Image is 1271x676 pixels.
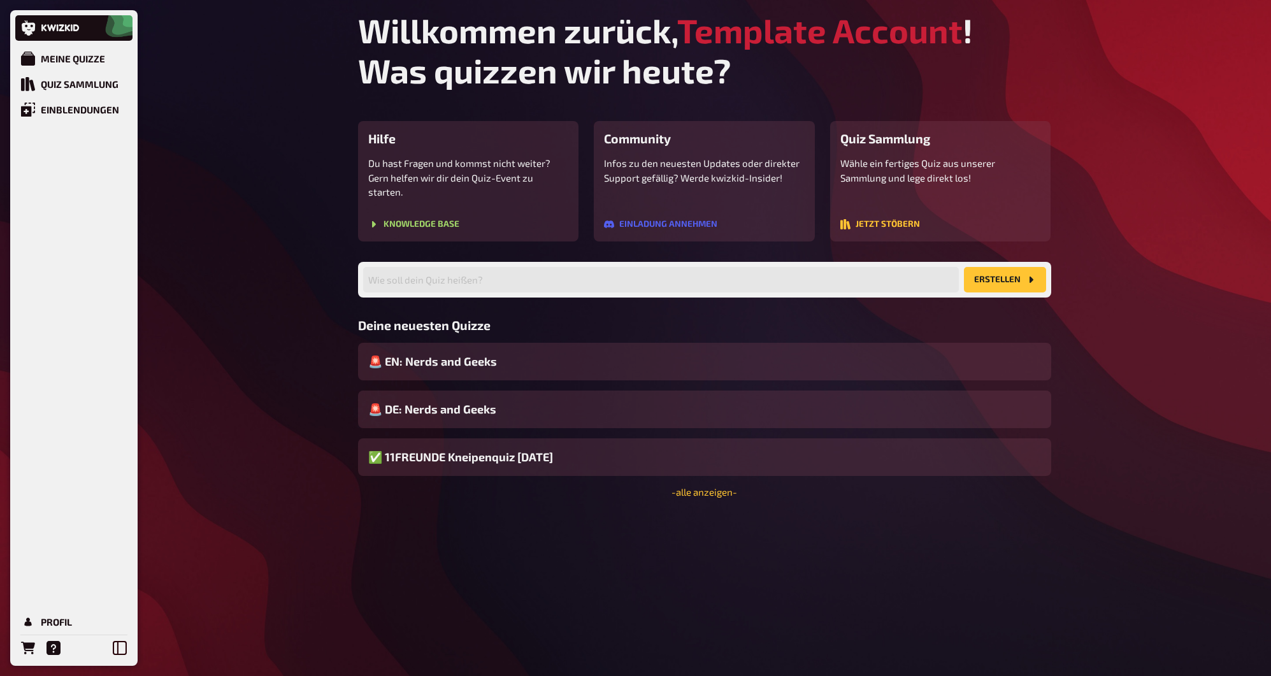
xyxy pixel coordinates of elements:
[840,220,920,231] a: Jetzt stöbern
[41,78,118,90] div: Quiz Sammlung
[15,46,133,71] a: Meine Quizze
[358,10,1051,90] h1: Willkommen zurück, ! Was quizzen wir heute?
[368,220,459,231] a: Knowledge Base
[15,97,133,122] a: Einblendungen
[358,391,1051,428] a: 🚨 DE: Nerds and Geeks
[358,318,1051,333] h3: Deine neuesten Quizze
[41,104,119,115] div: Einblendungen
[368,156,569,199] p: Du hast Fragen und kommst nicht weiter? Gern helfen wir dir dein Quiz-Event zu starten.
[15,635,41,661] a: Bestellungen
[368,449,553,466] span: ✅ 11FREUNDE Kneipenquiz [DATE]
[15,609,133,635] a: Profil
[604,156,805,185] p: Infos zu den neuesten Updates oder direkter Support gefällig? Werde kwizkid-Insider!
[368,401,496,418] span: 🚨 DE: Nerds and Geeks
[358,438,1051,476] a: ✅ 11FREUNDE Kneipenquiz [DATE]
[840,131,1041,146] h3: Quiz Sammlung
[671,486,737,498] a: -alle anzeigen-
[368,353,497,370] span: 🚨 EN: Nerds and Geeks
[677,10,963,50] span: Template Account
[41,635,66,661] a: Hilfe
[41,53,105,64] div: Meine Quizze
[363,267,959,292] input: Wie soll dein Quiz heißen?
[358,343,1051,380] a: 🚨 EN: Nerds and Geeks
[15,71,133,97] a: Quiz Sammlung
[604,220,717,231] a: Einladung annehmen
[840,219,920,229] button: Jetzt stöbern
[964,267,1046,292] button: Erstellen
[604,131,805,146] h3: Community
[368,131,569,146] h3: Hilfe
[368,219,459,229] button: Knowledge Base
[604,219,717,229] button: Einladung annehmen
[840,156,1041,185] p: Wähle ein fertiges Quiz aus unserer Sammlung und lege direkt los!
[41,616,72,628] div: Profil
